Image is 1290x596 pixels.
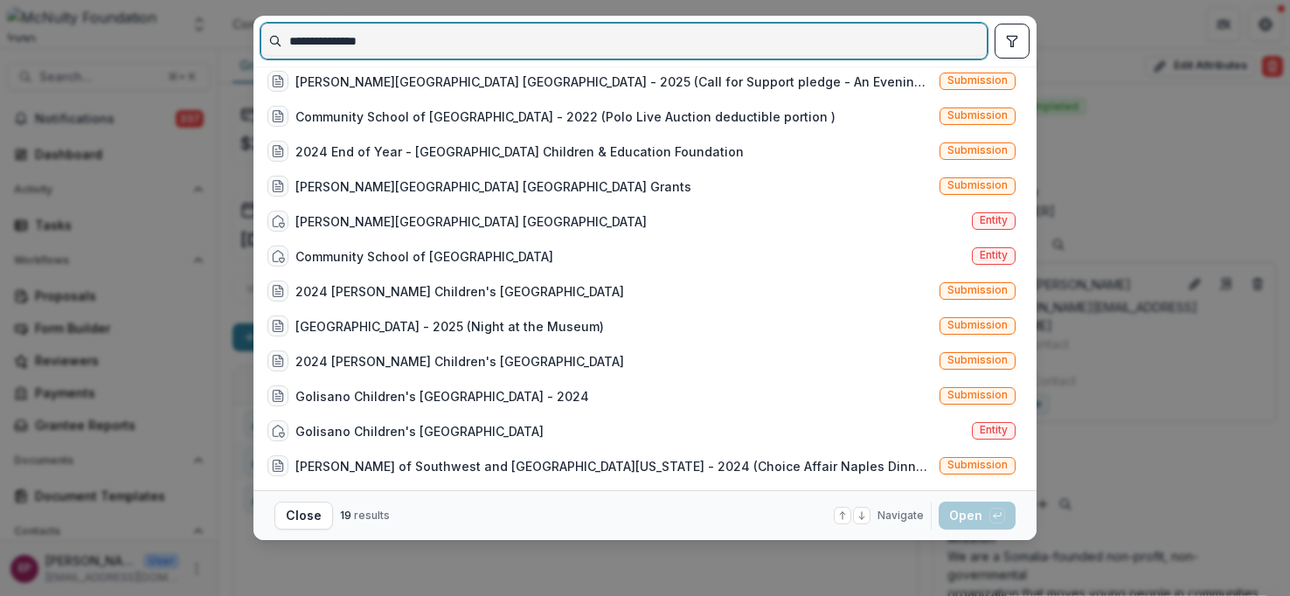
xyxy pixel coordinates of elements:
div: 2024 [PERSON_NAME] Children's [GEOGRAPHIC_DATA] [295,352,624,371]
span: Submission [947,389,1008,401]
span: Submission [947,354,1008,366]
span: Entity [980,424,1008,436]
div: 2024 End of Year - [GEOGRAPHIC_DATA] Children & Education Foundation [295,142,744,161]
span: Submission [947,179,1008,191]
div: [PERSON_NAME][GEOGRAPHIC_DATA] [GEOGRAPHIC_DATA] [295,212,647,231]
div: 2024 [PERSON_NAME] Children's [GEOGRAPHIC_DATA] [295,282,624,301]
div: Community School of [GEOGRAPHIC_DATA] [295,247,553,266]
button: Close [274,502,333,530]
div: Golisano Children's [GEOGRAPHIC_DATA] - 2024 [295,387,589,405]
div: [PERSON_NAME] of Southwest and [GEOGRAPHIC_DATA][US_STATE] - 2024 (Choice Affair Naples Dinner Pa... [295,457,933,475]
span: Entity [980,249,1008,261]
span: Submission [947,74,1008,87]
span: Entity [980,214,1008,226]
span: Submission [947,319,1008,331]
button: toggle filters [995,24,1030,59]
button: Open [939,502,1016,530]
span: Submission [947,459,1008,471]
span: Submission [947,144,1008,156]
div: [PERSON_NAME][GEOGRAPHIC_DATA] [GEOGRAPHIC_DATA] Grants [295,177,691,196]
span: Navigate [877,508,924,523]
div: Golisano Children's [GEOGRAPHIC_DATA] [295,422,544,440]
span: 19 [340,509,351,522]
div: [PERSON_NAME][GEOGRAPHIC_DATA] [GEOGRAPHIC_DATA] - 2025 (Call for Support pledge - An Evening for... [295,73,933,91]
span: Submission [947,109,1008,121]
div: Community School of [GEOGRAPHIC_DATA] - 2022 (Polo Live Auction deductible portion ) [295,107,836,126]
div: [GEOGRAPHIC_DATA] - 2025 (Night at the Museum) [295,317,604,336]
span: Submission [947,284,1008,296]
span: results [354,509,390,522]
